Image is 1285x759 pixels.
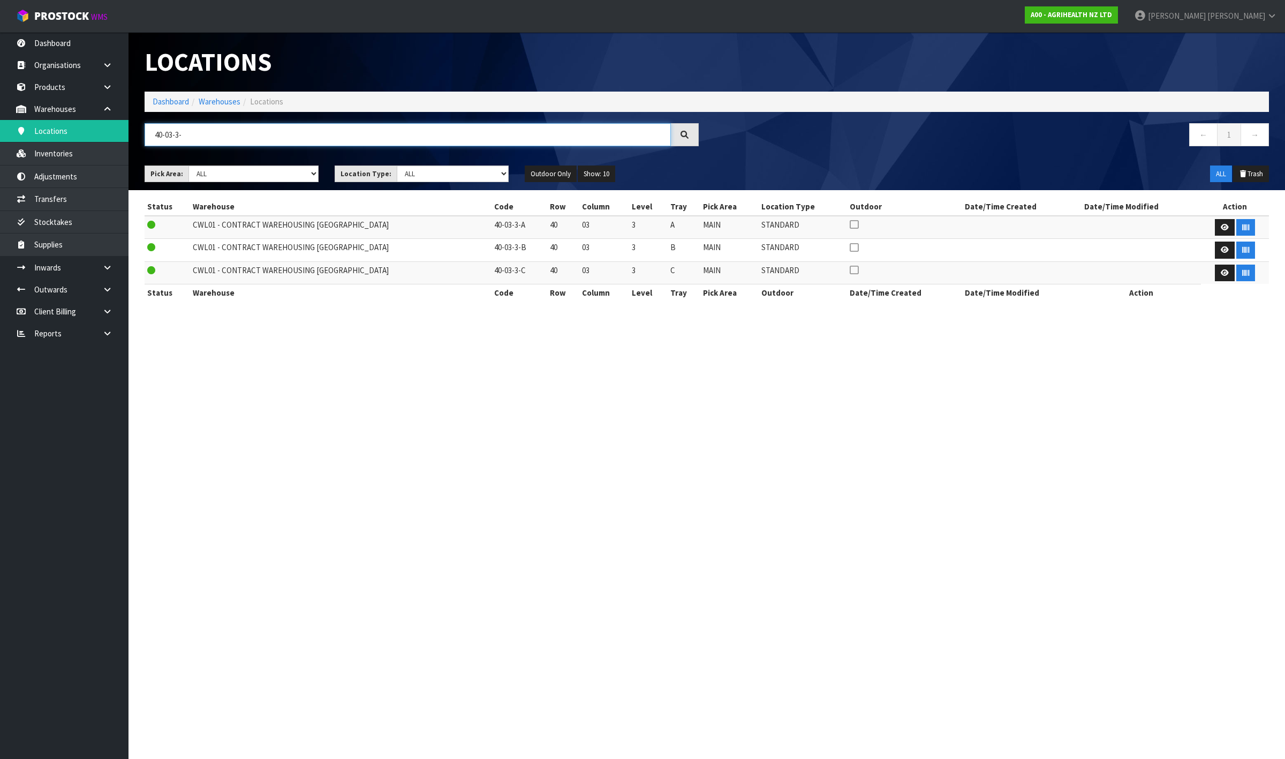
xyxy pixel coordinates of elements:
[1148,11,1206,21] span: [PERSON_NAME]
[150,169,183,178] strong: Pick Area:
[34,9,89,23] span: ProStock
[579,198,629,215] th: Column
[759,284,847,301] th: Outdoor
[1217,123,1241,146] a: 1
[190,198,491,215] th: Warehouse
[190,216,491,239] td: CWL01 - CONTRACT WAREHOUSING [GEOGRAPHIC_DATA]
[579,216,629,239] td: 03
[145,198,190,215] th: Status
[847,284,962,301] th: Date/Time Created
[962,198,1082,215] th: Date/Time Created
[492,198,548,215] th: Code
[190,284,491,301] th: Warehouse
[190,261,491,284] td: CWL01 - CONTRACT WAREHOUSING [GEOGRAPHIC_DATA]
[579,239,629,262] td: 03
[1207,11,1265,21] span: [PERSON_NAME]
[715,123,1269,149] nav: Page navigation
[145,48,699,76] h1: Locations
[1082,198,1201,215] th: Date/Time Modified
[145,284,190,301] th: Status
[1031,10,1112,19] strong: A00 - AGRIHEALTH NZ LTD
[492,261,548,284] td: 40-03-3-C
[1025,6,1118,24] a: A00 - AGRIHEALTH NZ LTD
[579,284,629,301] th: Column
[700,239,759,262] td: MAIN
[525,166,577,183] button: Outdoor Only
[1241,123,1269,146] a: →
[492,239,548,262] td: 40-03-3-B
[547,216,579,239] td: 40
[629,216,668,239] td: 3
[759,198,847,215] th: Location Type
[153,96,189,107] a: Dashboard
[341,169,391,178] strong: Location Type:
[145,123,671,146] input: Search locations
[1210,166,1232,183] button: ALL
[547,198,579,215] th: Row
[668,261,700,284] td: C
[700,261,759,284] td: MAIN
[578,166,615,183] button: Show: 10
[700,198,759,215] th: Pick Area
[547,284,579,301] th: Row
[1201,198,1269,215] th: Action
[1189,123,1218,146] a: ←
[668,216,700,239] td: A
[1082,284,1201,301] th: Action
[629,284,668,301] th: Level
[1233,166,1269,183] button: Trash
[199,96,240,107] a: Warehouses
[16,9,29,22] img: cube-alt.png
[629,198,668,215] th: Level
[759,216,847,239] td: STANDARD
[91,12,108,22] small: WMS
[250,96,283,107] span: Locations
[579,261,629,284] td: 03
[668,284,700,301] th: Tray
[547,239,579,262] td: 40
[547,261,579,284] td: 40
[700,216,759,239] td: MAIN
[629,239,668,262] td: 3
[629,261,668,284] td: 3
[759,261,847,284] td: STANDARD
[492,284,548,301] th: Code
[847,198,962,215] th: Outdoor
[700,284,759,301] th: Pick Area
[759,239,847,262] td: STANDARD
[190,239,491,262] td: CWL01 - CONTRACT WAREHOUSING [GEOGRAPHIC_DATA]
[668,198,700,215] th: Tray
[668,239,700,262] td: B
[492,216,548,239] td: 40-03-3-A
[962,284,1082,301] th: Date/Time Modified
